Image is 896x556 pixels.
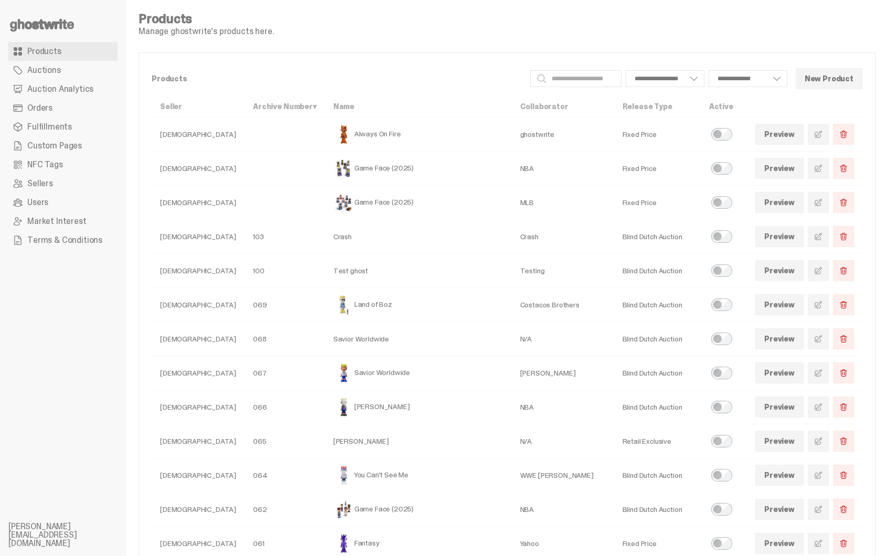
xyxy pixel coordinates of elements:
td: 067 [245,356,325,390]
a: Preview [755,362,804,383]
a: Archive Number▾ [253,102,317,111]
button: Delete Product [833,226,854,247]
a: Preview [755,192,804,213]
td: Blind Dutch Auction [614,458,701,493]
td: [DEMOGRAPHIC_DATA] [152,390,245,424]
td: Fixed Price [614,152,701,186]
td: You Can't See Me [325,458,512,493]
img: Game Face (2025) [333,499,354,520]
td: ghostwrite [512,117,614,152]
td: 069 [245,288,325,322]
td: 100 [245,254,325,288]
span: Terms & Conditions [27,236,102,244]
button: Delete Product [833,499,854,520]
a: Preview [755,431,804,452]
td: Always On Fire [325,117,512,152]
td: 068 [245,322,325,356]
a: Fulfillments [8,117,118,136]
td: Savior Worldwide [325,322,512,356]
a: Orders [8,99,118,117]
p: Products [152,75,522,82]
td: [DEMOGRAPHIC_DATA] [152,458,245,493]
span: Auctions [27,66,61,74]
img: Land of Boz [333,294,354,315]
td: [DEMOGRAPHIC_DATA] [152,254,245,288]
span: Custom Pages [27,142,82,150]
td: Costacos Brothers [512,288,614,322]
td: Crash [325,220,512,254]
img: Fantasy [333,533,354,554]
td: Blind Dutch Auction [614,254,701,288]
span: ▾ [313,102,317,111]
td: Game Face (2025) [325,493,512,527]
td: [PERSON_NAME] [325,390,512,424]
td: Blind Dutch Auction [614,220,701,254]
button: Delete Product [833,260,854,281]
li: [PERSON_NAME][EMAIL_ADDRESS][DOMAIN_NAME] [8,522,134,548]
span: Orders [27,104,52,112]
td: Savior Worldwide [325,356,512,390]
span: Users [27,198,48,207]
td: [DEMOGRAPHIC_DATA] [152,117,245,152]
td: [DEMOGRAPHIC_DATA] [152,322,245,356]
span: Products [27,47,61,56]
td: [DEMOGRAPHIC_DATA] [152,356,245,390]
td: 064 [245,458,325,493]
img: Game Face (2025) [333,158,354,179]
td: Testing [512,254,614,288]
a: Preview [755,260,804,281]
a: Preview [755,465,804,486]
button: Delete Product [833,533,854,554]
td: Land of Boz [325,288,512,322]
a: Preview [755,294,804,315]
a: Sellers [8,174,118,193]
a: Preview [755,328,804,349]
button: Delete Product [833,431,854,452]
td: 065 [245,424,325,458]
a: Preview [755,158,804,179]
td: Test ghost [325,254,512,288]
button: Delete Product [833,397,854,418]
th: Collaborator [512,96,614,117]
a: NFC Tags [8,155,118,174]
h4: Products [139,13,274,25]
td: [DEMOGRAPHIC_DATA] [152,493,245,527]
td: NBA [512,390,614,424]
td: N/A [512,424,614,458]
td: Retail Exclusive [614,424,701,458]
a: Preview [755,533,804,554]
td: [DEMOGRAPHIC_DATA] [152,220,245,254]
span: Sellers [27,179,53,188]
td: Blind Dutch Auction [614,288,701,322]
a: Auction Analytics [8,80,118,99]
button: Delete Product [833,192,854,213]
button: Delete Product [833,362,854,383]
td: WWE [PERSON_NAME] [512,458,614,493]
a: Products [8,42,118,61]
span: NFC Tags [27,161,63,169]
td: 103 [245,220,325,254]
td: Blind Dutch Auction [614,390,701,424]
td: [DEMOGRAPHIC_DATA] [152,152,245,186]
td: MLB [512,186,614,220]
td: Blind Dutch Auction [614,322,701,356]
td: Blind Dutch Auction [614,356,701,390]
img: Savior Worldwide [333,362,354,383]
th: Release Type [614,96,701,117]
button: Delete Product [833,158,854,179]
a: Users [8,193,118,212]
td: Crash [512,220,614,254]
td: 062 [245,493,325,527]
td: Game Face (2025) [325,152,512,186]
td: Fixed Price [614,117,701,152]
td: Fixed Price [614,186,701,220]
img: Always On Fire [333,124,354,145]
td: NBA [512,152,614,186]
td: [DEMOGRAPHIC_DATA] [152,424,245,458]
td: [PERSON_NAME] [325,424,512,458]
a: Custom Pages [8,136,118,155]
span: Fulfillments [27,123,72,131]
td: [DEMOGRAPHIC_DATA] [152,186,245,220]
a: Preview [755,499,804,520]
img: Eminem [333,397,354,418]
